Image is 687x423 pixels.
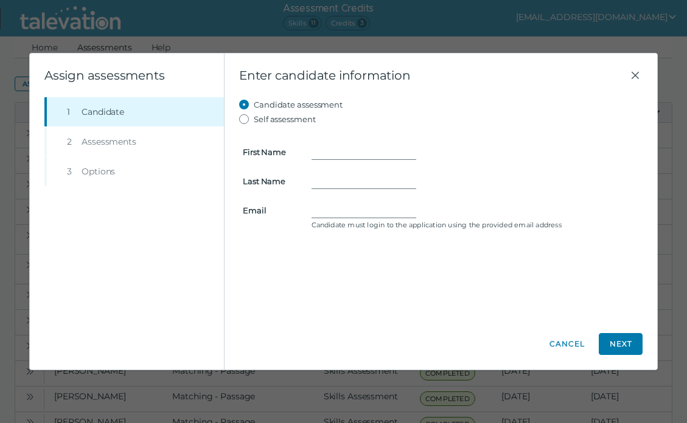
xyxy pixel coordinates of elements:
[599,333,643,355] button: Next
[628,68,643,83] button: Close
[545,333,589,355] button: Cancel
[67,106,77,118] div: 1
[254,97,343,112] label: Candidate assessment
[44,97,224,186] nav: Wizard steps
[239,68,628,83] span: Enter candidate information
[47,97,224,126] button: 1Candidate
[44,68,164,83] clr-wizard-title: Assign assessments
[235,205,304,215] label: Email
[235,176,304,186] label: Last Name
[254,112,316,126] label: Self assessment
[235,147,304,157] label: First Name
[82,106,124,118] span: Candidate
[312,220,640,230] clr-control-helper: Candidate must login to the application using the provided email address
